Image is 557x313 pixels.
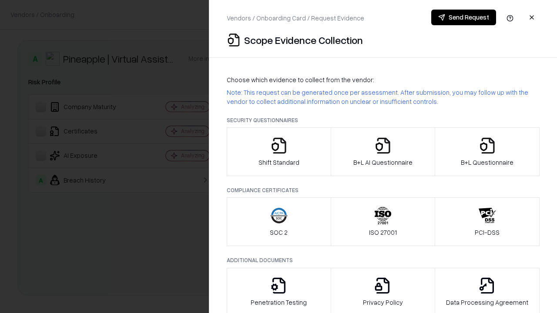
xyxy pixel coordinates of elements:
p: Data Processing Agreement [446,298,528,307]
p: Privacy Policy [363,298,403,307]
p: Note: This request can be generated once per assessment. After submission, you may follow up with... [227,88,540,106]
button: B+L Questionnaire [435,127,540,176]
p: SOC 2 [270,228,288,237]
p: B+L Questionnaire [461,158,513,167]
button: Shift Standard [227,127,331,176]
p: PCI-DSS [475,228,500,237]
p: Compliance Certificates [227,186,540,194]
p: Vendors / Onboarding Card / Request Evidence [227,13,364,23]
p: Shift Standard [258,158,299,167]
button: PCI-DSS [435,197,540,246]
p: Choose which evidence to collect from the vendor: [227,75,540,84]
button: SOC 2 [227,197,331,246]
p: Additional Documents [227,256,540,264]
button: Send Request [431,10,496,25]
button: ISO 27001 [331,197,436,246]
p: Penetration Testing [251,298,307,307]
button: B+L AI Questionnaire [331,127,436,176]
p: B+L AI Questionnaire [353,158,413,167]
p: Security Questionnaires [227,117,540,124]
p: ISO 27001 [369,228,397,237]
p: Scope Evidence Collection [244,33,363,47]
